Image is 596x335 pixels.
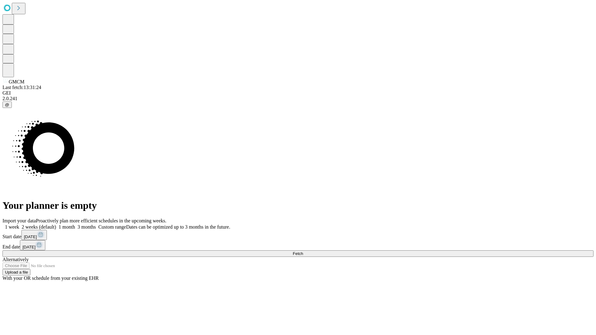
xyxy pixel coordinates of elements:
[5,102,9,107] span: @
[2,96,594,101] div: 2.0.241
[98,224,126,230] span: Custom range
[24,234,37,239] span: [DATE]
[2,275,99,281] span: With your OR schedule from your existing EHR
[59,224,75,230] span: 1 month
[2,85,41,90] span: Last fetch: 13:31:24
[36,218,166,223] span: Proactively plan more efficient schedules in the upcoming weeks.
[22,224,56,230] span: 2 weeks (default)
[2,250,594,257] button: Fetch
[21,230,47,240] button: [DATE]
[20,240,45,250] button: [DATE]
[2,230,594,240] div: Start date
[22,245,35,249] span: [DATE]
[293,251,303,256] span: Fetch
[2,218,36,223] span: Import your data
[9,79,25,84] span: GMCM
[5,224,19,230] span: 1 week
[78,224,96,230] span: 3 months
[2,90,594,96] div: GEI
[2,200,594,211] h1: Your planner is empty
[126,224,230,230] span: Dates can be optimized up to 3 months in the future.
[2,101,12,108] button: @
[2,257,29,262] span: Alternatively
[2,269,30,275] button: Upload a file
[2,240,594,250] div: End date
